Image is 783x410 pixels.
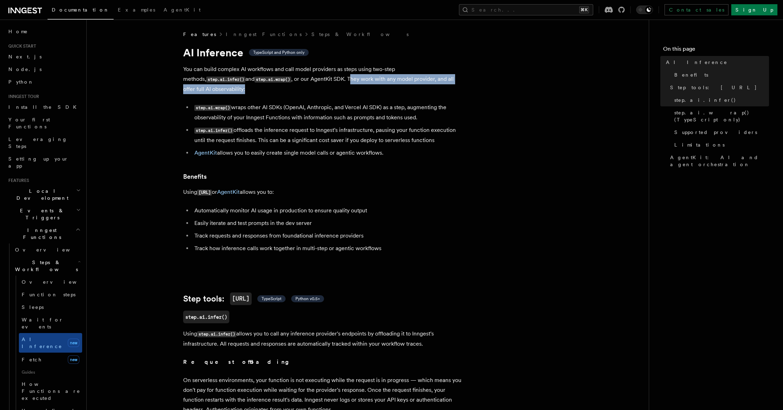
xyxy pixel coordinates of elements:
a: Next.js [6,50,82,63]
a: Wait for events [19,313,82,333]
span: Fetch [22,357,42,362]
span: Node.js [8,66,42,72]
a: AgentKit [159,2,205,19]
button: Events & Triggers [6,204,82,224]
a: Node.js [6,63,82,76]
span: Next.js [8,54,42,59]
strong: Request offloading [183,359,294,365]
a: Sign Up [731,4,777,15]
code: step.ai.infer() [194,128,234,134]
span: Quick start [6,43,36,49]
span: Supported providers [674,129,757,136]
h1: AI Inference [183,46,463,59]
code: [URL] [230,292,252,305]
a: Sleeps [19,301,82,313]
span: Sleeps [22,304,44,310]
span: Steps & Workflows [12,259,78,273]
span: Install the SDK [8,104,81,110]
span: Python v0.5+ [295,296,320,302]
span: Leveraging Steps [8,136,67,149]
button: Search...⌘K [459,4,593,15]
a: Benefits [671,69,769,81]
button: Local Development [6,185,82,204]
span: Inngest Functions [6,227,76,241]
span: new [68,339,79,347]
li: wraps other AI SDKs (OpenAI, Anthropic, and Vercel AI SDK) as a step, augmenting the observabilit... [192,102,463,122]
code: step.ai.infer() [197,331,236,337]
h4: On this page [663,45,769,56]
li: Track how inference calls work together in multi-step or agentic workflows [192,243,463,253]
span: Events & Triggers [6,207,76,221]
a: AgentKit: AI and agent orchestration [667,151,769,171]
span: Limitations [674,141,725,148]
span: How Functions are executed [22,381,80,401]
span: Wait for events [22,317,63,330]
a: AI Inference [663,56,769,69]
code: [URL] [197,190,212,196]
a: Documentation [48,2,114,20]
span: Function steps [22,292,76,297]
a: AI Inferencenew [19,333,82,353]
a: How Functions are executed [19,378,82,404]
code: step.ai.infer() [183,311,229,323]
a: Benefits [183,172,207,182]
li: Track requests and responses from foundational inference providers [192,231,463,241]
span: AgentKit [164,7,201,13]
a: Contact sales [665,4,728,15]
p: You can build complex AI workflows and call model providers as steps using two-step methods, and ... [183,64,463,94]
a: Overview [12,243,82,256]
p: Using allows you to call any inference provider's endpoints by offloading it to Inngest's infrast... [183,329,463,349]
span: Local Development [6,188,76,202]
a: Setting up your app [6,153,82,172]
li: offloads the inference request to Inngest's infrastructure, pausing your function execution until... [192,125,463,145]
button: Steps & Workflows [12,256,82,276]
li: Easily iterate and test prompts in the dev server [192,218,463,228]
button: Inngest Functions [6,224,82,243]
code: step.ai.wrap() [254,77,291,83]
li: allows you to easily create single model calls or agentic workflows. [192,148,463,158]
span: Python [8,79,34,85]
span: Setting up your app [8,156,69,169]
span: Your first Functions [8,117,50,129]
a: Step tools:[URL] TypeScript Python v0.5+ [183,292,324,305]
a: Inngest Functions [226,31,302,38]
span: Examples [118,7,155,13]
span: Home [8,28,28,35]
a: Function steps [19,288,82,301]
a: Your first Functions [6,113,82,133]
span: new [68,355,79,364]
span: AI Inference [22,337,62,349]
a: AgentKit [194,149,217,156]
span: Features [183,31,216,38]
a: Limitations [671,139,769,151]
a: Python [6,76,82,88]
li: Automatically monitor AI usage in production to ensure quality output [192,206,463,215]
span: Documentation [52,7,109,13]
span: AgentKit: AI and agent orchestration [670,154,769,168]
a: Steps & Workflows [311,31,409,38]
a: AgentKit [217,189,240,195]
span: TypeScript and Python only [253,50,304,55]
a: Examples [114,2,159,19]
a: step.ai.wrap() (TypeScript only) [671,106,769,126]
span: AI Inference [666,59,727,66]
a: Home [6,25,82,38]
code: step.ai.wrap() [194,105,231,111]
a: Fetchnew [19,353,82,367]
a: Install the SDK [6,101,82,113]
span: Features [6,178,29,183]
span: TypeScript [261,296,281,302]
a: Leveraging Steps [6,133,82,153]
a: step.ai.infer() [671,94,769,106]
a: Supported providers [671,126,769,139]
span: step.ai.infer() [674,97,736,104]
span: Overview [22,279,94,285]
span: step.ai.wrap() (TypeScript only) [674,109,769,123]
span: Inngest tour [6,94,39,99]
span: Overview [15,247,87,253]
a: Step tools: [URL] [667,81,769,94]
code: step.ai.infer() [206,77,245,83]
span: Step tools: [URL] [670,84,757,91]
p: Using or allows you to: [183,187,463,197]
a: Overview [19,276,82,288]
